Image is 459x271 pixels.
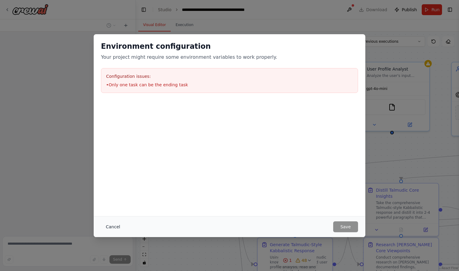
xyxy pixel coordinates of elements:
[106,73,353,79] h3: Configuration issues:
[106,82,353,88] li: • Only one task can be the ending task
[101,41,358,51] h2: Environment configuration
[101,54,358,61] p: Your project might require some environment variables to work properly.
[333,221,358,232] button: Save
[101,221,125,232] button: Cancel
